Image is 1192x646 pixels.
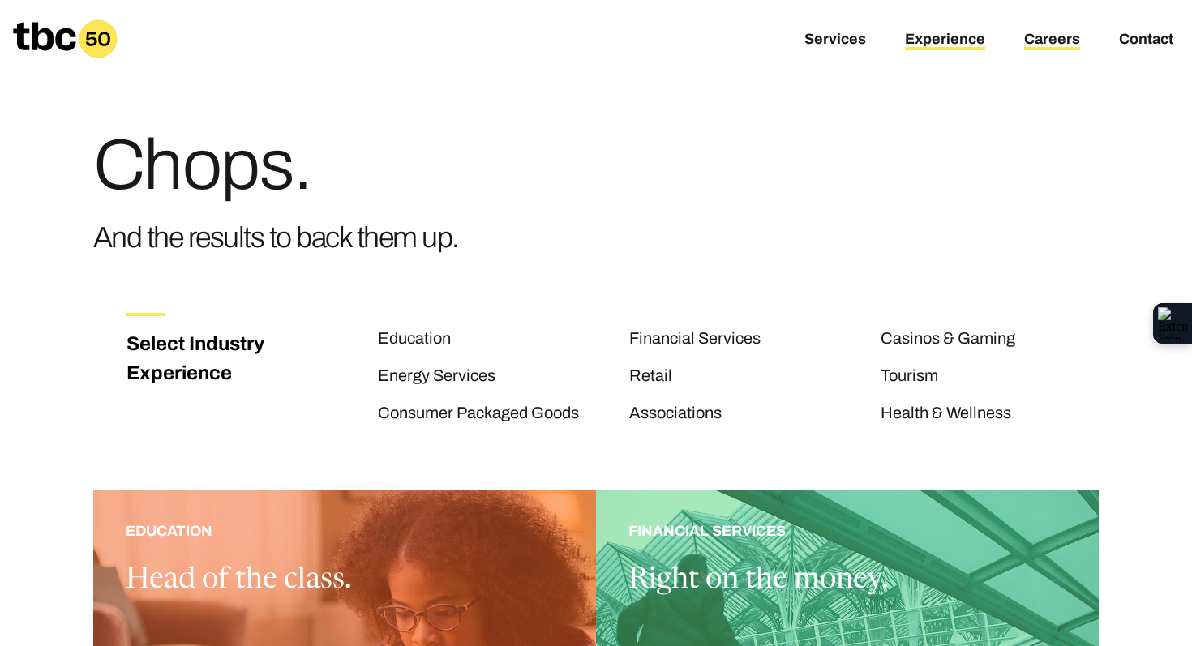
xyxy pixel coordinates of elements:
[126,329,282,387] h3: Select Industry Experience
[905,31,985,50] a: Experience
[93,214,459,261] h3: And the results to back them up.
[13,19,118,58] a: Homepage
[629,329,761,350] a: Financial Services
[804,31,866,50] a: Services
[881,404,1011,425] a: Health & Wellness
[881,329,1015,350] a: Casinos & Gaming
[378,366,495,387] a: Energy Services
[881,366,938,387] a: Tourism
[1024,31,1080,50] a: Careers
[378,329,451,350] a: Education
[1158,307,1187,340] img: Extension Icon
[1119,31,1173,50] a: Contact
[378,404,579,425] a: Consumer Packaged Goods
[93,130,459,201] h1: Chops.
[629,404,722,425] a: Associations
[629,366,672,387] a: Retail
